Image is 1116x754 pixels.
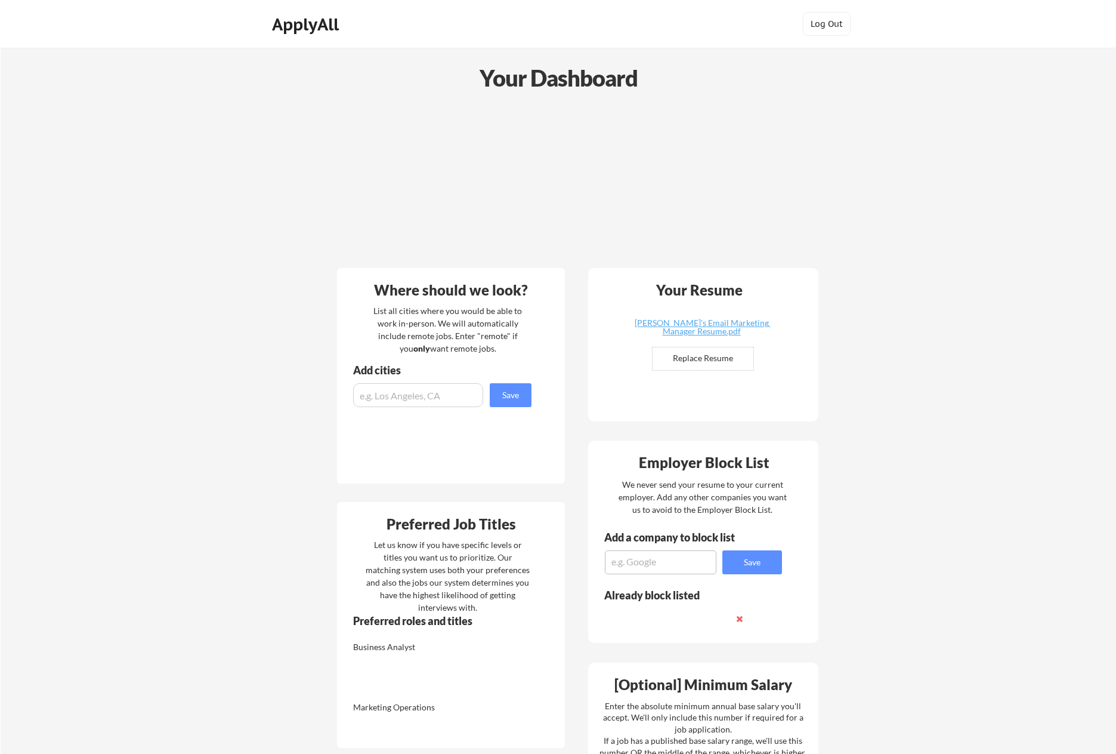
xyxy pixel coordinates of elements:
div: [PERSON_NAME]'s Email Marketing Manager Resume.pdf [630,319,772,336]
a: [PERSON_NAME]'s Email Marketing Manager Resume.pdf [630,319,772,337]
button: Save [722,550,782,574]
div: Employer Block List [593,456,815,470]
div: Marketing Operations [353,701,479,713]
div: Where should we look? [340,283,562,297]
div: List all cities where you would be able to work in-person. We will automatically include remote j... [366,304,530,355]
div: Let us know if you have specific levels or titles you want us to prioritize. Our matching system ... [366,538,530,614]
div: Already block listed [604,590,766,601]
div: Preferred Job Titles [340,517,562,531]
div: Your Dashboard [1,61,1116,95]
div: Preferred roles and titles [353,615,515,626]
div: We never send your resume to your current employer. Add any other companies you want us to avoid ... [617,478,787,516]
div: Your Resume [640,283,758,297]
div: Add cities [353,365,534,376]
strong: only [413,343,430,353]
div: ApplyAll [272,14,342,35]
div: Add a company to block list [604,532,753,543]
input: e.g. Los Angeles, CA [353,383,483,407]
button: Save [490,383,531,407]
div: Business Analyst [353,641,479,653]
button: Log Out [803,12,851,36]
div: [Optional] Minimum Salary [592,678,814,692]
